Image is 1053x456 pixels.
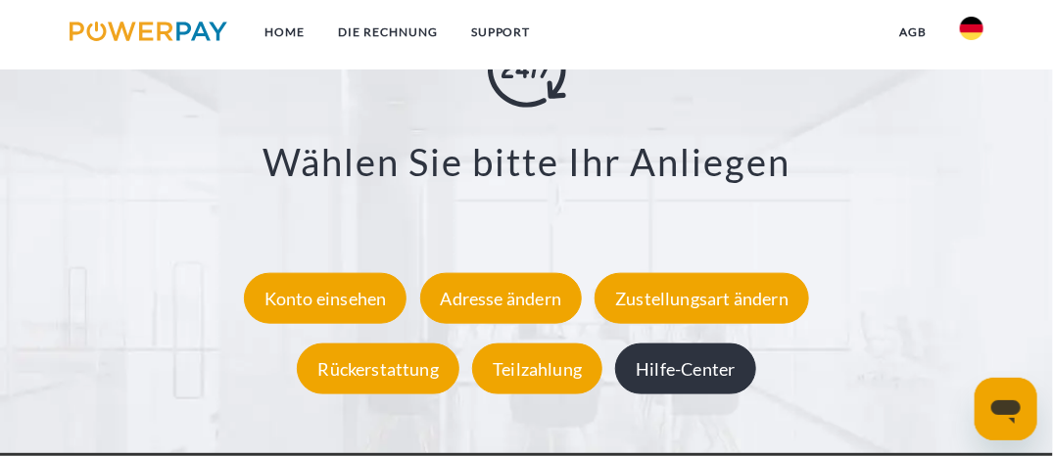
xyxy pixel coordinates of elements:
a: Zustellungsart ändern [590,288,814,309]
a: Rückerstattung [292,358,464,380]
a: Home [248,15,321,50]
div: Adresse ändern [420,273,583,324]
a: SUPPORT [455,15,548,50]
div: Teilzahlung [472,343,602,394]
a: DIE RECHNUNG [321,15,455,50]
img: logo-powerpay.svg [70,22,227,41]
div: Zustellungsart ändern [595,273,809,324]
a: Teilzahlung [467,358,607,380]
a: Adresse ändern [415,288,588,309]
iframe: Schaltfläche zum Öffnen des Messaging-Fensters [975,378,1037,440]
a: Hilfe-Center [610,358,760,380]
div: Hilfe-Center [615,343,755,394]
div: Rückerstattung [297,343,459,394]
div: Konto einsehen [244,273,407,324]
a: agb [883,15,943,50]
a: Konto einsehen [239,288,412,309]
img: de [960,17,983,40]
h3: Wählen Sie bitte Ihr Anliegen [10,139,1043,186]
